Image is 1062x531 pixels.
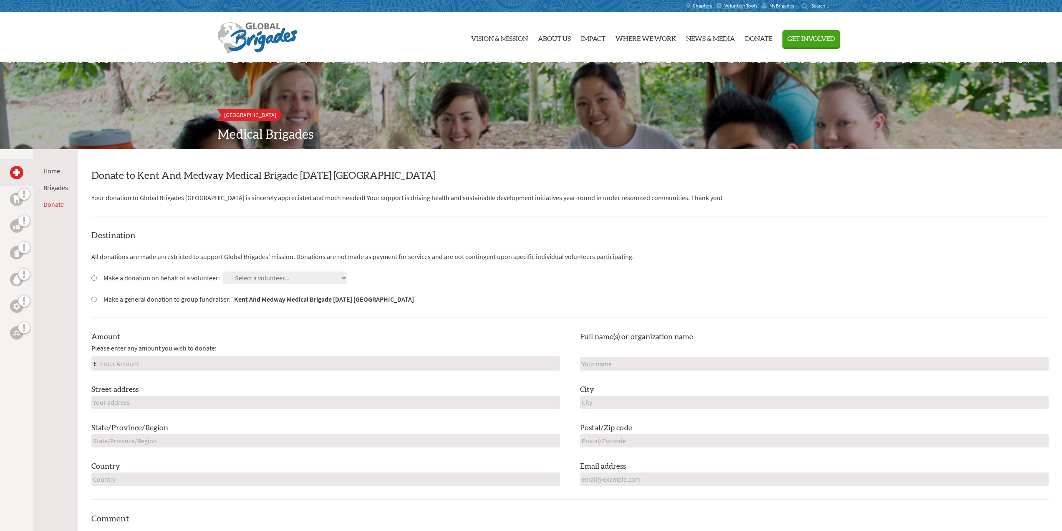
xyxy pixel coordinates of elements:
[91,473,560,486] input: Country
[693,3,712,9] span: Chapters
[580,434,1049,447] input: Postal/Zip code
[13,249,20,257] img: Public Health
[43,183,68,192] a: Brigades
[686,15,735,59] a: News & Media
[471,15,528,59] a: Vision & Mission
[13,303,20,310] img: Engineering
[91,343,217,353] span: Please enter any amount you wish to donate:
[224,111,276,119] span: [GEOGRAPHIC_DATA]
[13,195,20,203] img: Dental
[217,109,283,121] a: [GEOGRAPHIC_DATA]
[43,167,60,175] a: Home
[13,169,20,176] img: Medical
[10,273,23,286] a: Water
[91,422,168,434] label: State/Province/Region
[580,422,632,434] label: Postal/Zip code
[91,515,129,523] label: Comment
[580,357,1049,371] input: Your name
[769,3,794,9] span: MyBrigades
[10,193,23,206] a: Dental
[91,169,1049,183] h2: Donate to Kent And Medway Medical Brigade [DATE] [GEOGRAPHIC_DATA]
[91,461,120,473] label: Country
[10,166,23,179] a: Medical
[43,166,68,176] li: Home
[91,193,1049,203] p: Your donation to Global Brigades [GEOGRAPHIC_DATA] is sincerely appreciated and much needed! Your...
[811,3,835,9] input: Search...
[10,300,23,313] a: Engineering
[782,30,840,47] button: Get Involved
[92,357,98,370] div: £
[581,15,605,59] a: Impact
[10,219,23,233] a: Business
[787,36,835,42] span: Get Involved
[91,331,120,343] label: Amount
[217,127,845,142] h2: Medical Brigades
[580,396,1049,409] input: City
[538,15,571,59] a: About Us
[103,294,414,304] label: Make a general donation to group fundraiser:
[10,326,23,340] a: Legal Empowerment
[234,295,414,303] strong: Kent And Medway Medical Brigade [DATE] [GEOGRAPHIC_DATA]
[91,396,560,409] input: Your address
[91,230,1049,241] h4: Destination
[13,330,20,335] img: Legal Empowerment
[43,183,68,193] li: Brigades
[13,274,20,284] img: Water
[580,473,1049,486] input: email@example.com
[10,246,23,259] a: Public Health
[98,357,560,370] input: Enter Amount
[580,384,594,396] label: City
[580,461,626,473] label: Email address
[724,3,757,9] span: Volunteer Tools
[91,252,1049,262] p: All donations are made unrestricted to support Global Brigades' mission. Donations are not made a...
[745,15,772,59] a: Donate
[580,331,693,343] label: Full name(s) or organization name
[217,22,298,54] img: Global Brigades Logo
[43,200,64,208] a: Donate
[616,15,676,59] a: Where We Work
[43,199,68,209] li: Donate
[91,384,139,396] label: Street address
[91,434,560,447] input: State/Province/Region
[103,273,220,283] label: Make a donation on behalf of a volunteer:
[13,223,20,229] img: Business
